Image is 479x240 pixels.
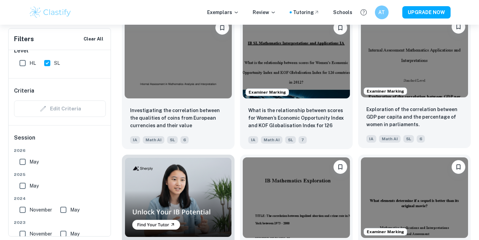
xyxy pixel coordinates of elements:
[14,47,106,55] h6: Level
[248,107,344,130] p: What is the relationship between scores for Women’s Economic Opportunity Index and KOF Globalisat...
[358,7,369,18] button: Help and Feedback
[54,59,60,67] span: SL
[130,136,140,144] span: IA
[14,171,106,178] span: 2025
[333,9,352,16] a: Schools
[361,17,468,98] img: Math AI IA example thumbnail: Exploration of the correlation between G
[299,136,307,144] span: 7
[167,136,178,144] span: SL
[379,135,401,143] span: Math AI
[333,160,347,174] button: Bookmark
[358,15,471,149] a: Examiner MarkingBookmarkExploration of the correlation between GDP per capita and the percentage ...
[143,136,164,144] span: Math AI
[207,9,239,16] p: Exemplars
[14,87,34,95] h6: Criteria
[403,135,414,143] span: SL
[417,135,425,143] span: 6
[14,195,106,202] span: 2024
[130,107,226,129] p: Investigating the correlation between the qualities of coins from European currencies and their v...
[70,230,79,238] span: May
[14,147,106,154] span: 2026
[14,134,106,147] h6: Session
[29,182,39,190] span: May
[402,6,451,19] button: UPGRADE NOW
[29,5,72,19] img: Clastify logo
[240,15,353,149] a: Examiner MarkingBookmarkWhat is the relationship between scores for Women’s Economic Opportunity ...
[29,59,36,67] span: HL
[285,136,296,144] span: SL
[243,18,350,99] img: Math AI IA example thumbnail: What is the relationship between scores
[29,230,52,238] span: November
[14,34,34,44] h6: Filters
[253,9,276,16] p: Review
[364,88,407,94] span: Examiner Marking
[70,206,79,214] span: May
[125,157,232,237] img: Thumbnail
[333,21,347,35] button: Bookmark
[261,136,282,144] span: Math AI
[366,135,376,143] span: IA
[82,34,105,44] button: Clear All
[452,20,465,34] button: Bookmark
[29,206,52,214] span: November
[180,136,189,144] span: 6
[125,18,232,99] img: Math AI IA example thumbnail: Investigating the correlation between th
[452,160,465,174] button: Bookmark
[375,5,389,19] button: AT
[364,229,407,235] span: Examiner Marking
[366,106,463,128] p: Exploration of the correlation between GDP per capita and the percentage of women in parliaments.
[293,9,319,16] a: Tutoring
[29,158,39,166] span: May
[243,157,350,238] img: Math AI IA example thumbnail: The correlation between legalised aborti
[14,219,106,226] span: 2023
[361,157,468,238] img: Math AI IA example thumbnail: What determines if a sequel is better th
[14,100,106,117] div: Criteria filters are unavailable when searching by topic
[215,21,229,35] button: Bookmark
[248,136,258,144] span: IA
[122,15,235,149] a: BookmarkInvestigating the correlation between the qualities of coins from European currencies and...
[378,9,386,16] h6: AT
[246,89,289,95] span: Examiner Marking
